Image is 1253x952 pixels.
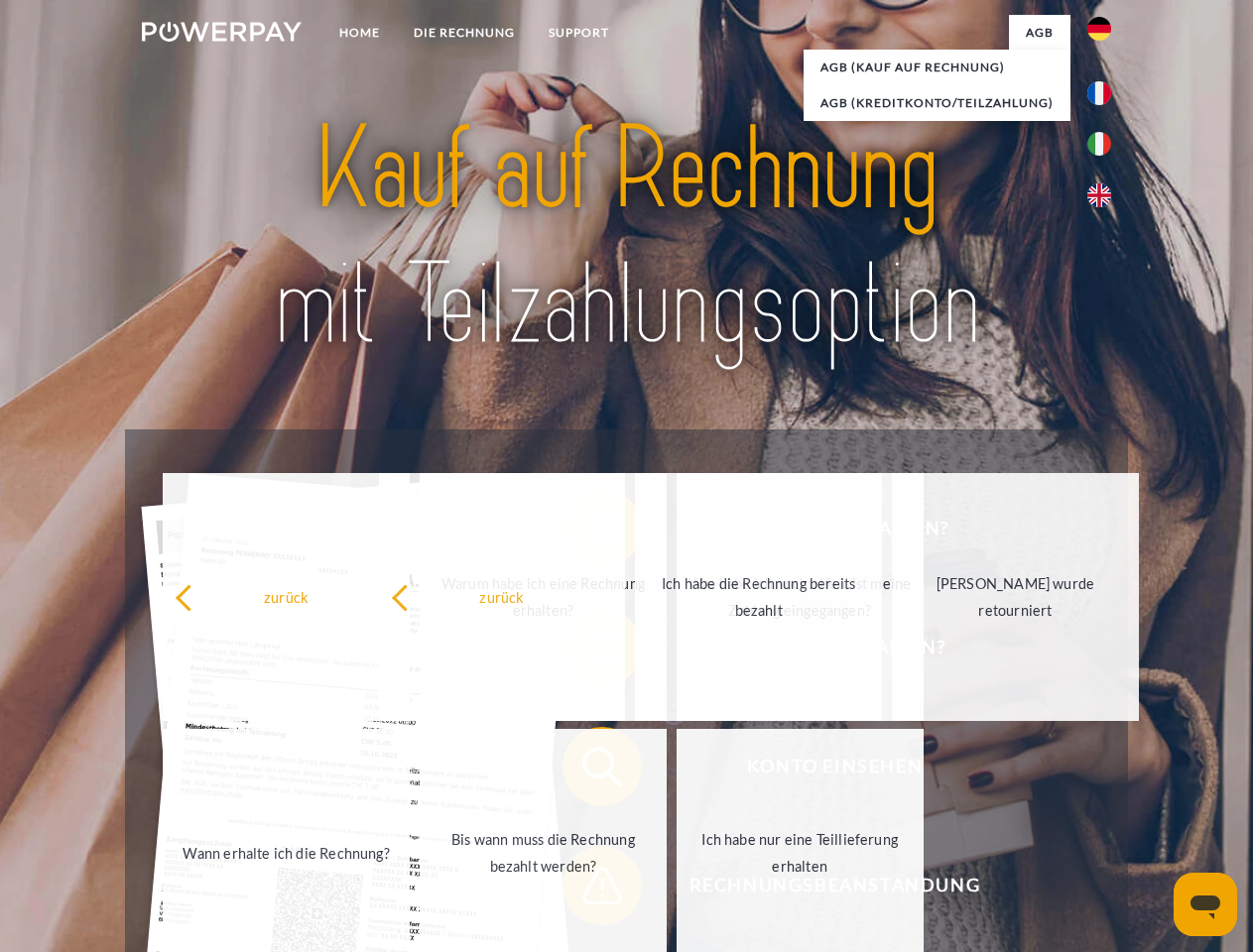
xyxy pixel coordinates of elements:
[1087,17,1111,41] img: de
[689,826,912,880] div: Ich habe nur eine Teillieferung erhalten
[804,50,1070,85] a: AGB (Kauf auf Rechnung)
[1174,873,1237,936] iframe: Schaltfläche zum Öffnen des Messaging-Fensters
[142,22,302,42] img: logo-powerpay-white.svg
[322,15,397,51] a: Home
[1087,183,1111,207] img: en
[532,15,626,51] a: SUPPORT
[189,95,1064,380] img: title-powerpay_de.svg
[804,85,1070,121] a: AGB (Kreditkonto/Teilzahlung)
[175,839,398,866] div: Wann erhalte ich die Rechnung?
[904,570,1127,624] div: [PERSON_NAME] wurde retourniert
[1009,15,1070,51] a: agb
[1087,132,1111,156] img: it
[175,583,398,610] div: zurück
[432,826,655,880] div: Bis wann muss die Rechnung bezahlt werden?
[1087,81,1111,105] img: fr
[391,583,614,610] div: zurück
[397,15,532,51] a: DIE RECHNUNG
[647,570,870,624] div: Ich habe die Rechnung bereits bezahlt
